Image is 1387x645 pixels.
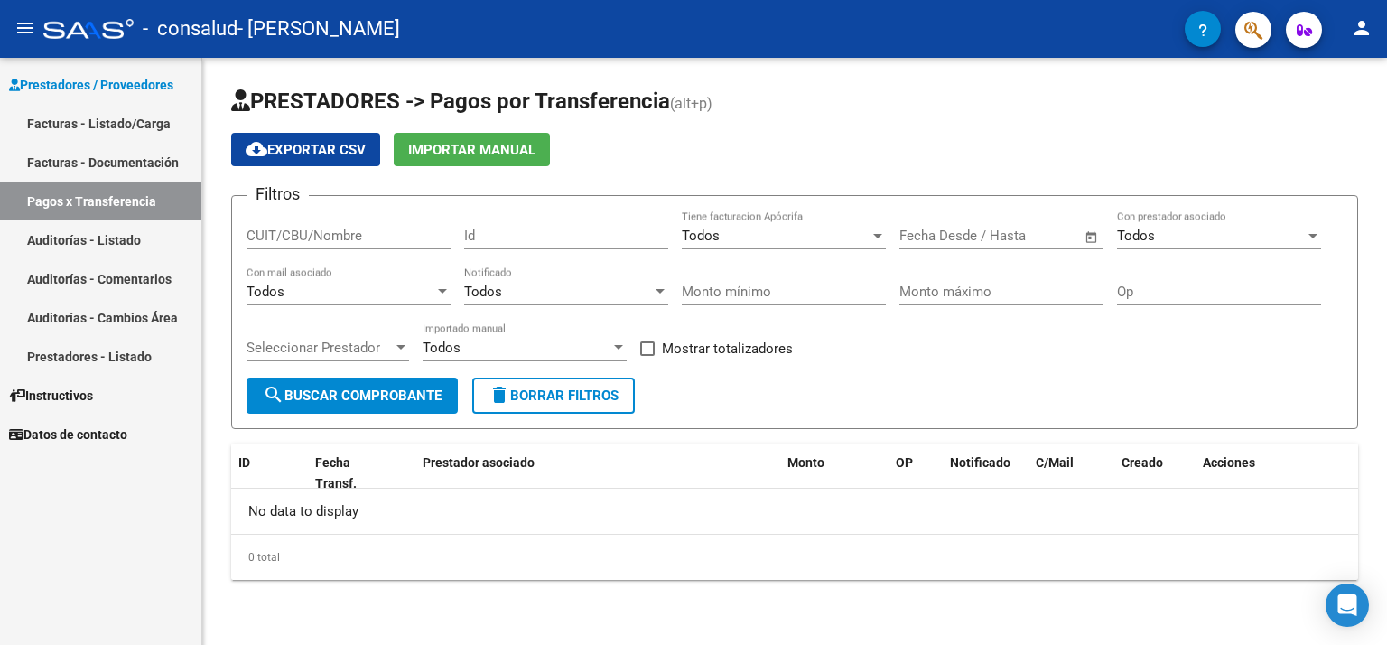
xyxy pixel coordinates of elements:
span: OP [896,455,913,470]
button: Importar Manual [394,133,550,166]
div: No data to display [231,489,1358,534]
span: Notificado [950,455,1010,470]
button: Open calendar [1082,227,1103,248]
datatable-header-cell: Prestador asociado [415,444,780,503]
h3: Filtros [247,182,309,207]
button: Exportar CSV [231,133,380,166]
span: Seleccionar Prestador [247,340,393,356]
span: ID [238,455,250,470]
datatable-header-cell: C/Mail [1029,444,1114,503]
span: Monto [787,455,824,470]
datatable-header-cell: Monto [780,444,889,503]
span: Prestadores / Proveedores [9,75,173,95]
span: Instructivos [9,386,93,406]
span: Todos [464,284,502,300]
span: Acciones [1203,455,1255,470]
span: Prestador asociado [423,455,535,470]
datatable-header-cell: ID [231,444,308,503]
mat-icon: search [263,384,284,406]
span: Buscar Comprobante [263,388,442,404]
datatable-header-cell: Notificado [943,444,1029,503]
datatable-header-cell: OP [889,444,943,503]
span: Exportar CSV [246,142,366,158]
span: PRESTADORES -> Pagos por Transferencia [231,89,670,114]
span: C/Mail [1036,455,1074,470]
span: Todos [1117,228,1155,244]
span: Todos [682,228,720,244]
datatable-header-cell: Fecha Transf. [308,444,389,503]
span: - consalud [143,9,237,49]
span: Datos de contacto [9,425,127,444]
span: Todos [423,340,461,356]
span: Mostrar totalizadores [662,338,793,360]
datatable-header-cell: Acciones [1196,444,1358,503]
div: 0 total [231,535,1358,580]
span: - [PERSON_NAME] [237,9,400,49]
span: Importar Manual [408,142,535,158]
input: End date [974,228,1062,244]
mat-icon: delete [489,384,510,406]
button: Buscar Comprobante [247,378,458,414]
span: Borrar Filtros [489,388,619,404]
span: Creado [1122,455,1163,470]
datatable-header-cell: Creado [1114,444,1196,503]
div: Open Intercom Messenger [1326,584,1369,627]
span: (alt+p) [670,95,712,112]
input: Start date [899,228,958,244]
mat-icon: cloud_download [246,138,267,160]
button: Borrar Filtros [472,378,635,414]
span: Fecha Transf. [315,455,357,491]
span: Todos [247,284,284,300]
mat-icon: menu [14,17,36,39]
mat-icon: person [1351,17,1373,39]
